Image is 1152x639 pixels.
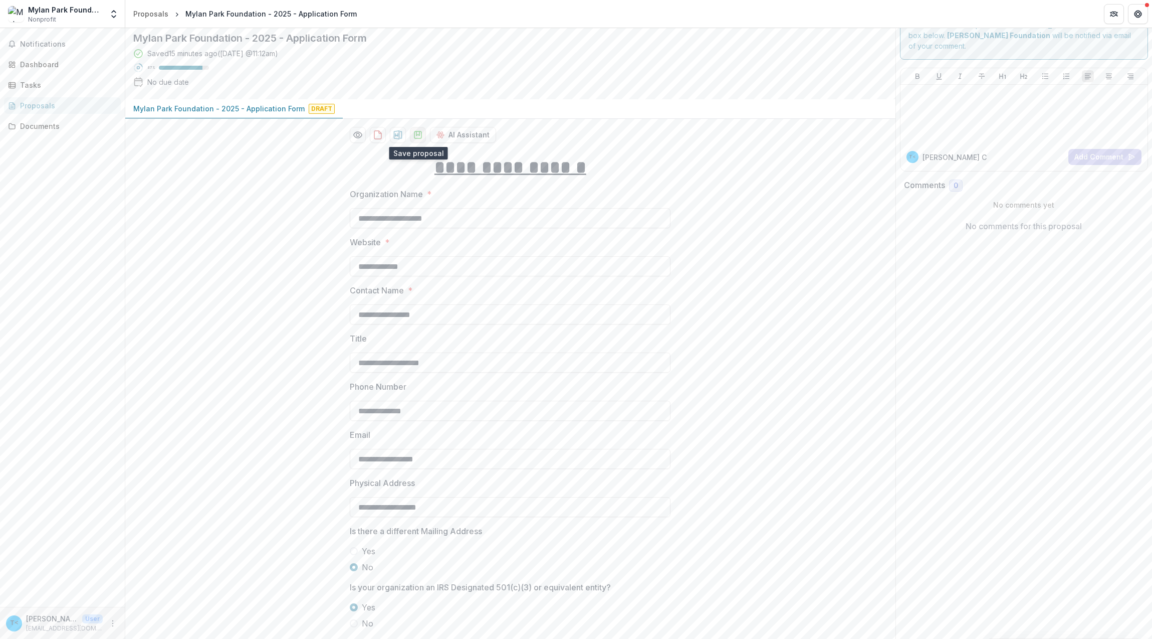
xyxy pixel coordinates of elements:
a: Proposals [4,97,121,114]
span: No [362,561,373,573]
div: Proposals [133,9,168,19]
p: Physical Address [350,477,415,489]
button: Heading 2 [1018,70,1030,82]
span: Yes [362,545,375,557]
button: Underline [933,70,945,82]
a: Dashboard [4,56,121,73]
div: Documents [20,121,113,131]
div: No due date [147,77,189,87]
button: download-proposal [370,127,386,143]
a: Documents [4,118,121,134]
button: Heading 1 [997,70,1009,82]
button: More [107,617,119,629]
div: Terri Cutright <territrc@gmail.com> [909,154,916,159]
button: Preview 09c16cf4-804f-4359-86d7-8d268c90cb65-0.pdf [350,127,366,143]
div: Tasks [20,80,113,90]
p: [EMAIL_ADDRESS][DOMAIN_NAME] [26,624,103,633]
span: No [362,617,373,629]
button: Get Help [1128,4,1148,24]
a: Tasks [4,77,121,93]
span: 0 [954,182,958,190]
span: Notifications [20,40,117,49]
span: Nonprofit [28,15,56,24]
button: Align Center [1103,70,1115,82]
p: [PERSON_NAME] <[EMAIL_ADDRESS][DOMAIN_NAME]> [26,613,78,624]
button: Align Left [1082,70,1094,82]
div: Mylan Park Foundation [28,5,103,15]
div: Proposals [20,100,113,111]
p: Is there a different Mailing Address [350,525,482,537]
p: [PERSON_NAME] C [923,152,987,163]
button: Italicize [954,70,966,82]
p: Mylan Park Foundation - 2025 - Application Form [133,103,305,114]
img: Mylan Park Foundation [8,6,24,22]
button: download-proposal [390,127,406,143]
p: Contact Name [350,284,404,296]
span: Draft [309,104,335,114]
div: Mylan Park Foundation - 2025 - Application Form [185,9,357,19]
p: Phone Number [350,381,406,393]
strong: [PERSON_NAME] Foundation [947,31,1050,40]
p: No comments for this proposal [966,220,1082,232]
p: User [82,614,103,623]
button: Partners [1104,4,1124,24]
p: Website [350,236,381,248]
h2: Comments [904,181,945,190]
button: download-proposal [410,127,426,143]
button: Ordered List [1060,70,1072,82]
button: Align Right [1124,70,1136,82]
div: Send comments or questions to in the box below. will be notified via email of your comment. [900,11,1148,60]
button: Bullet List [1039,70,1051,82]
p: Title [350,333,367,345]
div: Terri Cutright <territrc@gmail.com> [10,620,19,626]
nav: breadcrumb [129,7,361,21]
div: Saved 15 minutes ago ( [DATE] @ 11:12am ) [147,48,278,59]
button: Notifications [4,36,121,52]
span: Yes [362,601,375,613]
button: AI Assistant [430,127,496,143]
button: Bold [911,70,924,82]
div: Dashboard [20,59,113,70]
p: Organization Name [350,188,423,200]
p: Is your organization an IRS Designated 501(c)(3) or equivalent entity? [350,581,611,593]
button: Strike [976,70,988,82]
a: Proposals [129,7,172,21]
button: Open entity switcher [107,4,121,24]
h2: Mylan Park Foundation - 2025 - Application Form [133,32,871,44]
button: Add Comment [1068,149,1141,165]
p: No comments yet [904,200,1144,210]
p: Email [350,429,370,441]
p: 87 % [147,64,155,71]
